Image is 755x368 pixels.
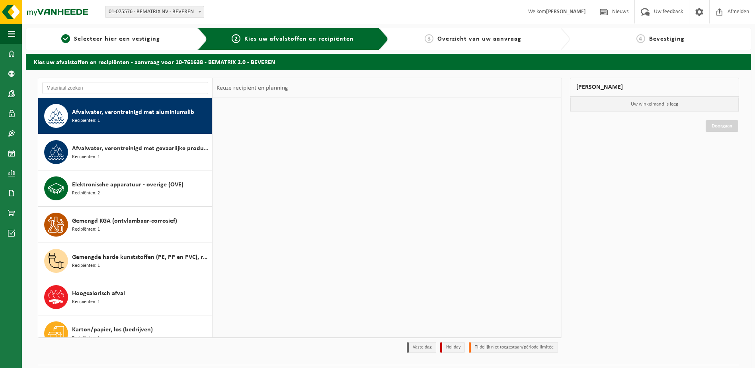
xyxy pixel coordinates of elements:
[38,243,212,279] button: Gemengde harde kunststoffen (PE, PP en PVC), recycleerbaar (industrieel) Recipiënten: 1
[570,97,739,112] p: Uw winkelmand is leeg
[546,9,586,15] strong: [PERSON_NAME]
[38,170,212,207] button: Elektronische apparatuur - overige (OVE) Recipiënten: 2
[706,120,738,132] a: Doorgaan
[38,279,212,315] button: Hoogcalorisch afval Recipiënten: 1
[72,117,100,125] span: Recipiënten: 1
[42,82,208,94] input: Materiaal zoeken
[437,36,521,42] span: Overzicht van uw aanvraag
[105,6,204,18] span: 01-075576 - BEMATRIX NV - BEVEREN
[72,153,100,161] span: Recipiënten: 1
[38,315,212,352] button: Karton/papier, los (bedrijven) Recipiënten: 1
[61,34,70,43] span: 1
[74,36,160,42] span: Selecteer hier een vestiging
[232,34,240,43] span: 2
[72,262,100,270] span: Recipiënten: 1
[72,180,183,190] span: Elektronische apparatuur - overige (OVE)
[72,298,100,306] span: Recipiënten: 1
[440,342,465,353] li: Holiday
[72,216,177,226] span: Gemengd KGA (ontvlambaar-corrosief)
[30,34,191,44] a: 1Selecteer hier een vestiging
[649,36,685,42] span: Bevestiging
[244,36,354,42] span: Kies uw afvalstoffen en recipiënten
[636,34,645,43] span: 4
[72,190,100,197] span: Recipiënten: 2
[469,342,558,353] li: Tijdelijk niet toegestaan/période limitée
[407,342,436,353] li: Vaste dag
[38,207,212,243] button: Gemengd KGA (ontvlambaar-corrosief) Recipiënten: 1
[38,134,212,170] button: Afvalwater, verontreinigd met gevaarlijke producten Recipiënten: 1
[213,78,292,98] div: Keuze recipiënt en planning
[26,54,751,69] h2: Kies uw afvalstoffen en recipiënten - aanvraag voor 10-761638 - BEMATRIX 2.0 - BEVEREN
[72,325,153,335] span: Karton/papier, los (bedrijven)
[38,98,212,134] button: Afvalwater, verontreinigd met aluminiumslib Recipiënten: 1
[72,253,210,262] span: Gemengde harde kunststoffen (PE, PP en PVC), recycleerbaar (industrieel)
[570,78,739,97] div: [PERSON_NAME]
[72,144,210,153] span: Afvalwater, verontreinigd met gevaarlijke producten
[425,34,433,43] span: 3
[72,226,100,233] span: Recipiënten: 1
[72,108,194,117] span: Afvalwater, verontreinigd met aluminiumslib
[72,289,125,298] span: Hoogcalorisch afval
[72,335,100,342] span: Recipiënten: 1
